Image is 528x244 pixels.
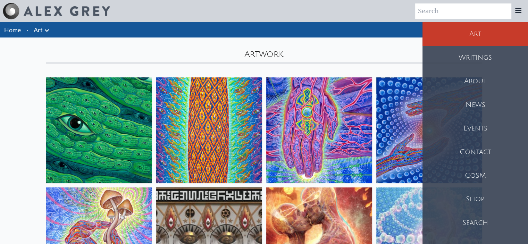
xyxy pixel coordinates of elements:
li: · [24,22,31,37]
a: Art [422,22,528,46]
a: Search [422,211,528,235]
input: Search [415,3,511,19]
a: Art [34,25,43,35]
a: CoSM [422,164,528,187]
a: Home [4,26,21,34]
a: Contact [422,140,528,164]
div: Artwork [42,37,486,64]
a: Shop [422,187,528,211]
a: News [422,93,528,117]
a: About [422,69,528,93]
a: Events [422,117,528,140]
a: Writings [422,46,528,69]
